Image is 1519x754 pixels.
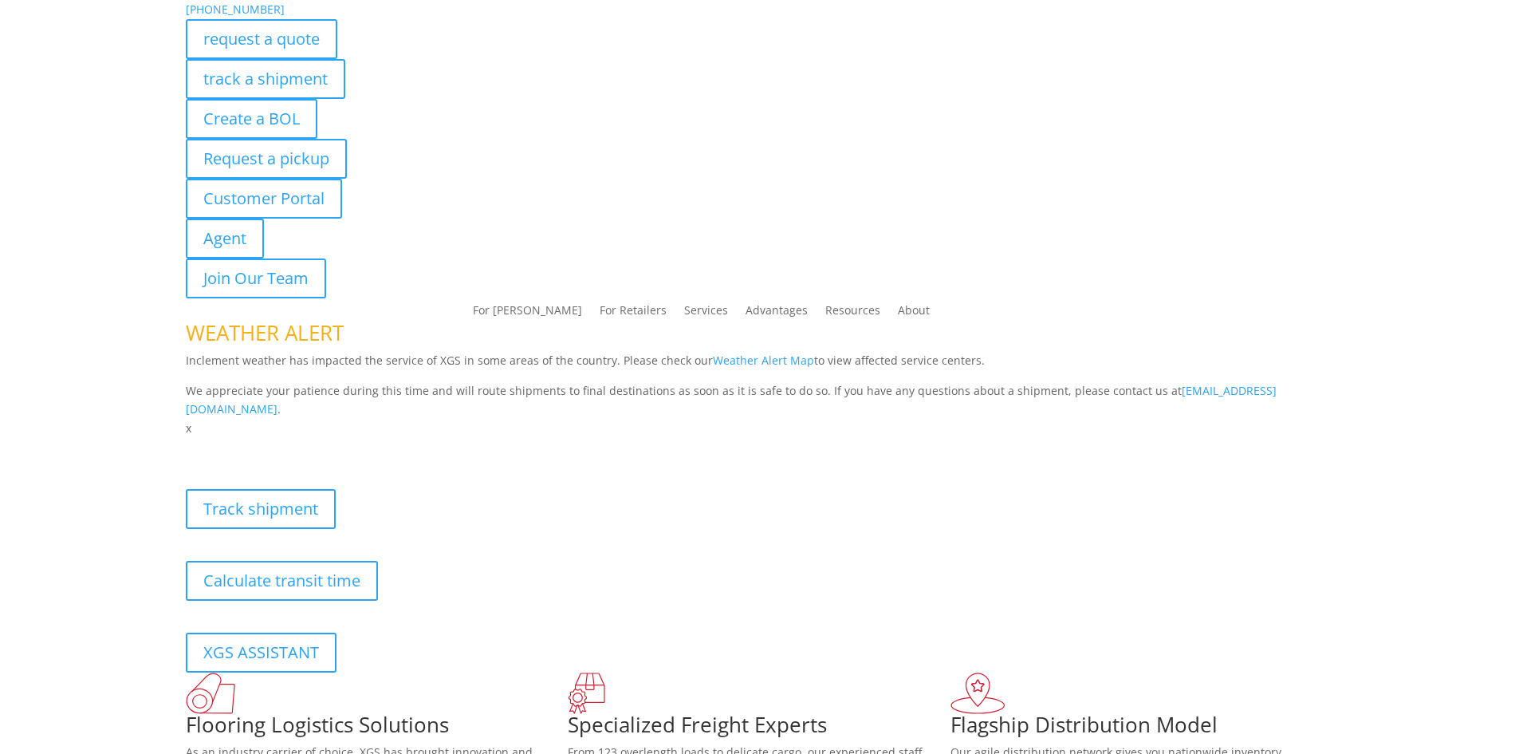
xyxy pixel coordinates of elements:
b: Visibility, transparency, and control for your entire supply chain. [186,440,541,456]
h1: Flooring Logistics Solutions [186,714,569,743]
p: We appreciate your patience during this time and will route shipments to final destinations as so... [186,381,1334,420]
a: For Retailers [600,305,667,322]
h1: Specialized Freight Experts [568,714,950,743]
a: Advantages [746,305,808,322]
a: Services [684,305,728,322]
a: About [898,305,930,322]
a: Request a pickup [186,139,347,179]
p: x [186,419,1334,438]
a: Create a BOL [186,99,317,139]
img: xgs-icon-total-supply-chain-intelligence-red [186,673,235,714]
img: xgs-icon-flagship-distribution-model-red [950,673,1005,714]
span: WEATHER ALERT [186,318,344,347]
a: XGS ASSISTANT [186,633,336,673]
a: Agent [186,219,264,259]
a: Weather Alert Map [713,353,814,368]
img: xgs-icon-focused-on-flooring-red [568,673,605,714]
h1: Flagship Distribution Model [950,714,1333,743]
a: Track shipment [186,489,336,529]
a: [PHONE_NUMBER] [186,2,285,17]
a: Join Our Team [186,259,326,298]
a: Customer Portal [186,179,342,219]
a: Calculate transit time [186,561,378,601]
a: track a shipment [186,59,345,99]
p: Inclement weather has impacted the service of XGS in some areas of the country. Please check our ... [186,351,1334,381]
a: request a quote [186,19,337,59]
a: For [PERSON_NAME] [473,305,582,322]
a: Resources [825,305,880,322]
